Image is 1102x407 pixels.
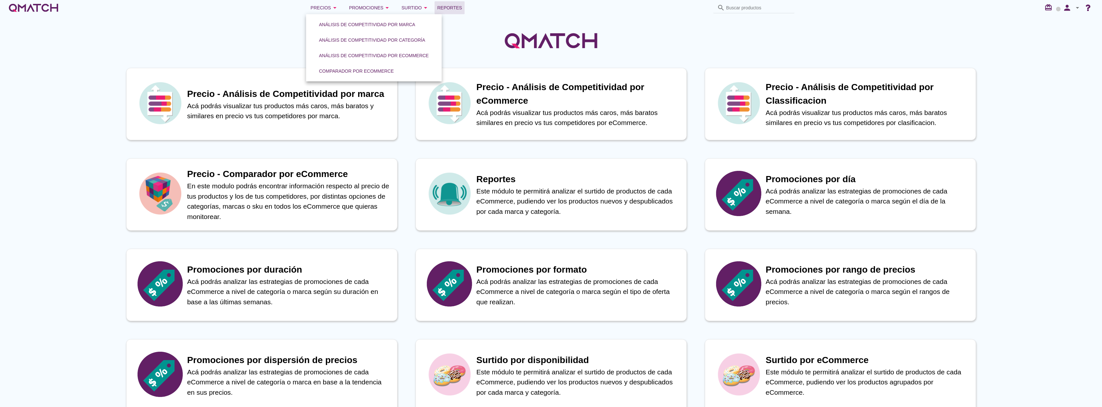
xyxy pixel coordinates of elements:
img: icon [427,171,472,216]
i: arrow_drop_down [1074,4,1081,12]
button: Análisis de competitividad por marca [314,19,420,30]
a: Análisis de competitividad por categoría [311,32,433,48]
div: Análisis de competitividad por categoría [319,37,425,44]
a: Comparador por eCommerce [311,63,402,79]
i: person [1061,3,1074,12]
a: iconPromociones por duraciónAcá podrás analizar las estrategias de promociones de cada eCommerce ... [117,249,407,321]
img: icon [716,80,761,126]
i: search [717,4,725,12]
a: iconPrecio - Análisis de Competitividad por ClassificacionAcá podrás visualizar tus productos más... [696,68,985,140]
h1: Precio - Análisis de Competitividad por Classificacion [766,80,969,108]
h1: Promociones por dispersión de precios [187,353,391,367]
input: Buscar productos [726,3,791,13]
p: En este modulo podrás encontrar información respecto al precio de tus productos y los de tus comp... [187,181,391,222]
img: icon [427,261,472,307]
p: Este módulo te permitirá analizar el surtido de productos de cada eCommerce, pudiendo ver los pro... [477,186,680,217]
a: iconPrecio - Análisis de Competitividad por eCommerceAcá podrás visualizar tus productos más caro... [407,68,696,140]
img: icon [716,171,761,216]
button: Precios [305,1,344,14]
i: arrow_drop_down [422,4,429,12]
h1: Reportes [477,172,680,186]
p: Acá podrás analizar las estrategias de promociones de cada eCommerce a nivel de categoría o marca... [477,277,680,307]
h1: Surtido por disponibilidad [477,353,680,367]
a: iconPromociones por rango de preciosAcá podrás analizar las estrategias de promociones de cada eC... [696,249,985,321]
h1: Precio - Análisis de Competitividad por marca [187,87,391,101]
h1: Promociones por formato [477,263,680,277]
div: Análisis de competitividad por eCommerce [319,52,429,59]
a: iconPromociones por díaAcá podrás analizar las estrategias de promociones de cada eCommerce a niv... [696,158,985,231]
a: iconPrecio - Comparador por eCommerceEn este modulo podrás encontrar información respecto al prec... [117,158,407,231]
img: icon [427,352,472,397]
p: Acá podrás visualizar tus productos más caros, más baratos similares en precio vs tus competidore... [766,108,969,128]
button: Análisis de competitividad por eCommerce [314,50,434,61]
p: Acá podrás analizar las estrategias de promociones de cada eCommerce a nivel de categoría o marca... [766,277,969,307]
p: Acá podrás analizar las estrategias de promociones de cada eCommerce a nivel de categoría o marca... [187,277,391,307]
div: Comparador por eCommerce [319,68,394,75]
img: icon [138,80,183,126]
a: white-qmatch-logo [8,1,59,14]
h1: Promociones por rango de precios [766,263,969,277]
h1: Surtido por eCommerce [766,353,969,367]
i: redeem [1045,4,1055,11]
button: Promociones [344,1,397,14]
a: Reportes [435,1,465,14]
a: Análisis de competitividad por marca [311,17,423,32]
h1: Promociones por duración [187,263,391,277]
div: Promociones [349,4,391,12]
p: Acá podrás visualizar tus productos más caros, más baratos similares en precio vs tus competidore... [477,108,680,128]
i: arrow_drop_down [331,4,339,12]
img: QMatchLogo [503,25,600,57]
button: Surtido [397,1,435,14]
a: iconReportesEste módulo te permitirá analizar el surtido de productos de cada eCommerce, pudiendo... [407,158,696,231]
div: Surtido [402,4,430,12]
h1: Precio - Comparador por eCommerce [187,167,391,181]
div: Precios [311,4,339,12]
img: icon [138,171,183,216]
button: Análisis de competitividad por categoría [314,34,430,46]
h1: Promociones por día [766,172,969,186]
p: Este módulo te permitirá analizar el surtido de productos de cada eCommerce, pudiendo ver los pro... [477,367,680,398]
p: Este módulo te permitirá analizar el surtido de productos de cada eCommerce, pudiendo ver los pro... [766,367,969,398]
p: Acá podrás visualizar tus productos más caros, más baratos y similares en precio vs tus competido... [187,101,391,121]
h1: Precio - Análisis de Competitividad por eCommerce [477,80,680,108]
img: icon [716,261,761,307]
img: icon [138,261,183,307]
p: Acá podrás analizar las estrategias de promociones de cada eCommerce a nivel de categoría o marca... [766,186,969,217]
p: Acá podrás analizar las estrategias de promociones de cada eCommerce a nivel de categoría o marca... [187,367,391,398]
span: Reportes [437,4,462,12]
button: Comparador por eCommerce [314,65,399,77]
a: Análisis de competitividad por eCommerce [311,48,437,63]
img: icon [716,352,761,397]
div: Análisis de competitividad por marca [319,21,415,28]
a: iconPrecio - Análisis de Competitividad por marcaAcá podrás visualizar tus productos más caros, m... [117,68,407,140]
img: icon [138,352,183,397]
a: iconPromociones por formatoAcá podrás analizar las estrategias de promociones de cada eCommerce a... [407,249,696,321]
img: icon [427,80,472,126]
i: arrow_drop_down [384,4,391,12]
